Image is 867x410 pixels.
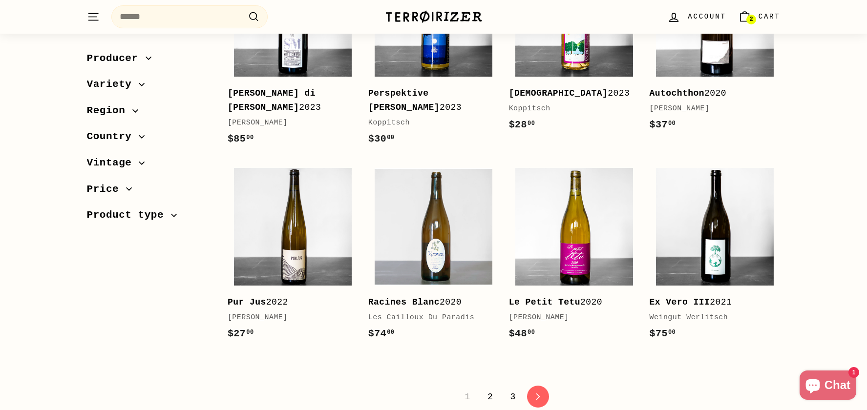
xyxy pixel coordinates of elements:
[650,295,771,309] div: 2021
[650,103,771,115] div: [PERSON_NAME]
[368,312,489,324] div: Les Cailloux Du Paradis
[228,117,349,129] div: [PERSON_NAME]
[528,120,535,127] sup: 00
[368,86,489,115] div: 2023
[732,2,786,31] a: Cart
[87,48,212,74] button: Producer
[509,103,630,115] div: Koppitsch
[387,329,394,336] sup: 00
[228,162,359,351] a: Pur Jus2022[PERSON_NAME]
[87,155,139,171] span: Vintage
[509,119,535,130] span: $28
[368,162,499,351] a: Racines Blanc2020Les Cailloux Du Paradis
[661,2,732,31] a: Account
[650,162,781,351] a: Ex Vero III2021Weingut Werlitsch
[87,126,212,153] button: Country
[749,17,753,23] span: 2
[228,312,349,324] div: [PERSON_NAME]
[509,295,630,309] div: 2020
[387,134,394,141] sup: 00
[668,120,676,127] sup: 00
[368,328,395,339] span: $74
[509,86,630,101] div: 2023
[87,102,133,119] span: Region
[528,329,535,336] sup: 00
[87,74,212,101] button: Variety
[228,295,349,309] div: 2022
[668,329,676,336] sup: 00
[87,152,212,179] button: Vintage
[368,295,489,309] div: 2020
[650,328,676,339] span: $75
[228,328,254,339] span: $27
[87,100,212,126] button: Region
[650,88,705,98] b: Autochthon
[509,297,580,307] b: Le Petit Tetu
[650,297,710,307] b: Ex Vero III
[87,181,127,198] span: Price
[228,297,266,307] b: Pur Jus
[650,119,676,130] span: $37
[87,205,212,231] button: Product type
[688,11,726,22] span: Account
[459,389,476,405] span: 1
[368,297,440,307] b: Racines Blanc
[509,312,630,324] div: [PERSON_NAME]
[87,207,171,224] span: Product type
[368,117,489,129] div: Koppitsch
[246,329,254,336] sup: 00
[504,389,521,405] a: 3
[650,86,771,101] div: 2020
[368,88,440,112] b: Perspektive [PERSON_NAME]
[509,88,608,98] b: [DEMOGRAPHIC_DATA]
[228,88,316,112] b: [PERSON_NAME] di [PERSON_NAME]
[759,11,781,22] span: Cart
[87,179,212,205] button: Price
[87,77,139,93] span: Variety
[87,129,139,145] span: Country
[482,389,499,405] a: 2
[509,162,640,351] a: Le Petit Tetu2020[PERSON_NAME]
[87,50,146,67] span: Producer
[368,133,395,144] span: $30
[246,134,254,141] sup: 00
[650,312,771,324] div: Weingut Werlitsch
[509,328,535,339] span: $48
[797,370,859,402] inbox-online-store-chat: Shopify online store chat
[228,86,349,115] div: 2023
[228,133,254,144] span: $85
